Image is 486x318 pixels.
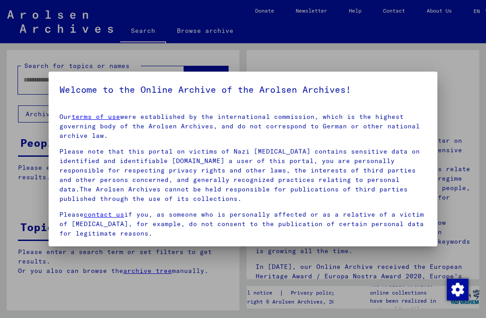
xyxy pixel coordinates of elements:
p: Please if you, as someone who is personally affected or as a relative of a victim of [MEDICAL_DAT... [59,210,427,238]
a: terms of use [72,113,120,121]
img: Change consent [447,279,468,300]
p: Please note that this portal on victims of Nazi [MEDICAL_DATA] contains sensitive data on identif... [59,147,427,204]
p: you will find all the relevant information about the Arolsen Archives privacy policy. [59,245,427,254]
p: Our were established by the international commission, which is the highest governing body of the ... [59,112,427,141]
div: Change consent [446,278,468,300]
a: contact us [84,210,124,218]
h5: Welcome to the Online Archive of the Arolsen Archives! [59,82,427,97]
a: Here [59,245,76,253]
